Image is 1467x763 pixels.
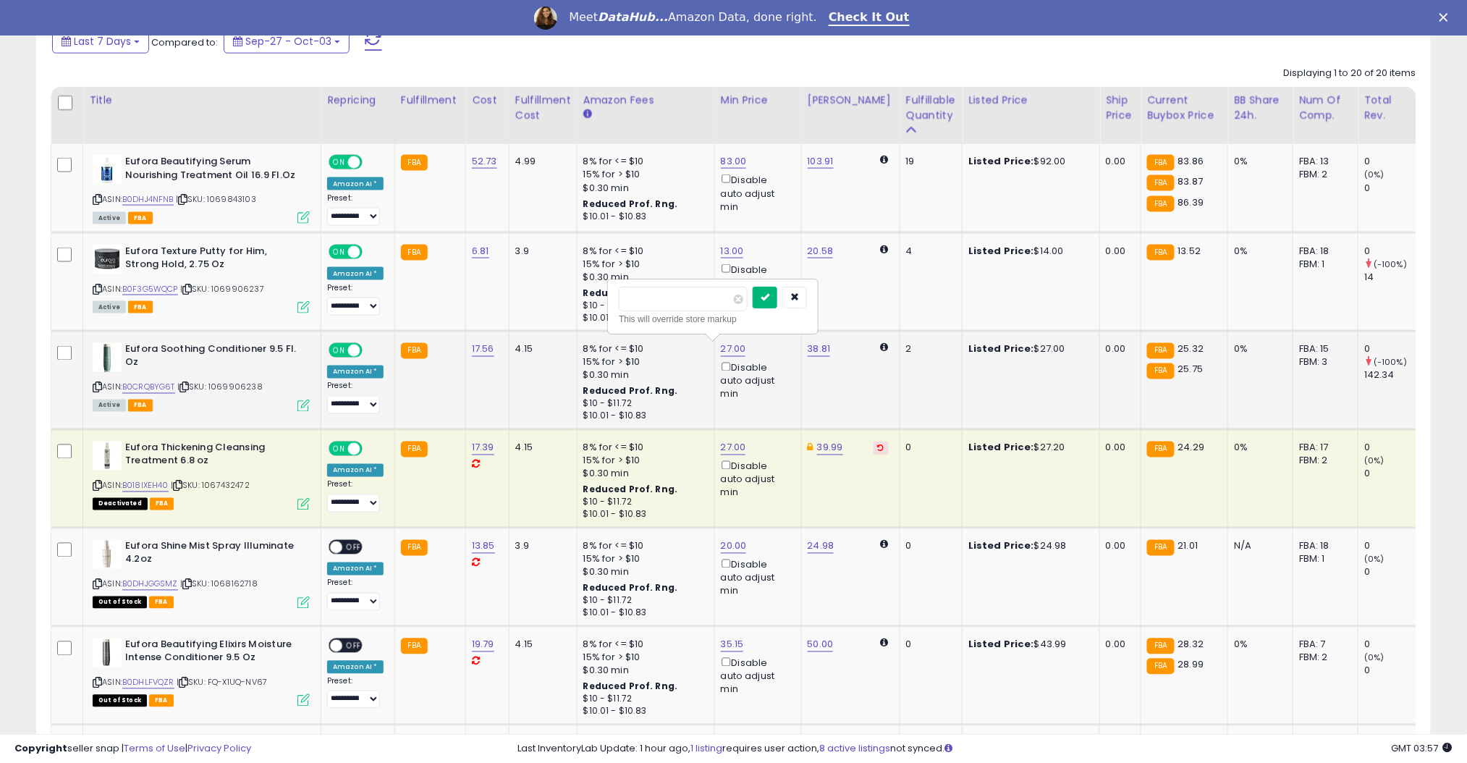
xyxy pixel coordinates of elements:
span: FBA [149,695,174,707]
div: Displaying 1 to 20 of 20 items [1284,67,1416,80]
span: Sep-27 - Oct-03 [245,34,331,49]
div: FBA: 7 [1299,638,1347,652]
a: 27.00 [721,441,746,455]
div: 14 [1364,271,1423,284]
img: Profile image for Georgie [534,7,557,30]
div: Close [1439,13,1454,22]
a: 24.98 [808,539,834,554]
a: 38.81 [808,342,831,357]
div: Disable auto adjust min [721,172,790,214]
a: B0CRQBYG6T [122,381,175,394]
div: 8% for <= $10 [583,155,703,168]
b: Listed Price: [968,441,1034,455]
b: Reduced Prof. Rng. [583,287,678,299]
div: Preset: [327,381,384,414]
div: Preset: [327,193,384,226]
div: 2 [906,343,951,356]
b: Listed Price: [968,244,1034,258]
small: (-100%) [1374,357,1407,368]
a: B0F3G5WQCP [122,283,178,295]
div: 4.99 [515,155,566,168]
span: FBA [128,212,153,224]
a: 13.00 [721,244,744,258]
div: $0.30 min [583,566,703,579]
div: ASIN: [93,638,310,706]
a: B0DHJGGSMZ [122,578,178,591]
div: Repricing [327,93,389,108]
strong: Copyright [14,741,67,755]
span: FBA [150,498,174,510]
div: ASIN: [93,442,310,509]
span: OFF [360,156,384,169]
div: $10 - $11.72 [583,497,703,509]
div: 4 [906,245,951,258]
div: 0 [1364,343,1423,356]
span: | SKU: FQ-X1UQ-NV67 [177,677,267,688]
a: 27.00 [721,342,746,357]
small: FBA [1147,245,1174,261]
span: 83.87 [1178,174,1204,188]
div: 15% for > $10 [583,652,703,665]
div: $10.01 - $10.83 [583,509,703,521]
div: Disable auto adjust min [721,360,790,402]
span: ON [330,246,348,258]
span: FBA [149,597,174,609]
img: 21xcGVmRexL._SL40_.jpg [93,343,122,372]
div: Num of Comp. [1299,93,1352,123]
div: Disable auto adjust min [721,458,790,500]
span: 24.29 [1178,441,1205,455]
div: 8% for <= $10 [583,343,703,356]
div: Listed Price [968,93,1094,108]
div: $0.30 min [583,665,703,678]
div: 8% for <= $10 [583,245,703,258]
div: 19 [906,155,951,168]
div: $43.99 [968,638,1088,652]
span: 25.75 [1178,363,1204,376]
a: 103.91 [808,154,834,169]
button: Last 7 Days [52,29,149,54]
img: 31xEK3MILFL._SL40_.jpg [93,638,122,667]
div: FBA: 13 [1299,155,1347,168]
div: 0.00 [1106,540,1130,553]
div: 0 [1364,155,1423,168]
span: OFF [342,639,365,652]
span: OFF [342,541,365,553]
a: Terms of Use [124,741,185,755]
span: OFF [360,246,384,258]
div: FBM: 3 [1299,356,1347,369]
a: Check It Out [829,10,910,26]
div: 15% for > $10 [583,258,703,271]
div: $10.01 - $10.83 [583,607,703,620]
div: This will override store markup [619,312,807,326]
div: FBA: 18 [1299,540,1347,553]
div: $10 - $11.72 [583,398,703,410]
span: OFF [360,344,384,356]
span: FBA [128,400,153,412]
div: 0% [1234,155,1282,168]
b: Listed Price: [968,638,1034,652]
div: $0.30 min [583,271,703,284]
div: $92.00 [968,155,1088,168]
span: ON [330,442,348,455]
small: (-100%) [1374,258,1407,270]
div: 15% for > $10 [583,553,703,566]
img: 219xii7yeaL._SL40_.jpg [93,442,122,471]
div: Disable auto adjust min [721,557,790,599]
div: Fulfillment [401,93,460,108]
div: $0.30 min [583,468,703,481]
a: 20.58 [808,244,834,258]
span: 2025-10-11 03:57 GMT [1392,741,1453,755]
small: FBA [401,638,428,654]
div: FBM: 2 [1299,455,1347,468]
b: Eufora Shine Mist Spray Illuminate 4.2oz [125,540,301,570]
a: 50.00 [808,638,834,652]
img: 319mXQphEgL._SL40_.jpg [93,540,122,569]
div: FBM: 1 [1299,553,1347,566]
span: Compared to: [151,35,218,49]
button: Sep-27 - Oct-03 [224,29,350,54]
b: Eufora Thickening Cleansing Treatment 6.8 oz [125,442,301,472]
div: $10 - $11.72 [583,300,703,312]
div: ASIN: [93,540,310,607]
div: 0.00 [1106,638,1130,652]
div: FBA: 15 [1299,343,1347,356]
